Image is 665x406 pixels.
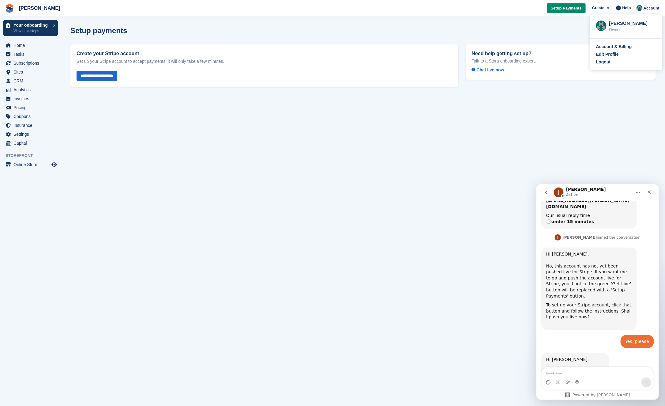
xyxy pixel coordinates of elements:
a: menu [3,41,58,50]
span: Insurance [13,121,50,130]
div: Owner [609,27,656,33]
div: Yes, please [89,154,113,161]
span: Capital [13,139,50,147]
span: Tasks [13,50,50,59]
div: Account & Billing [596,44,632,50]
span: Setup Payments [551,5,582,11]
span: Create [592,5,604,11]
h2: Create your Stripe account [77,51,452,56]
div: Hi [PERSON_NAME], No, this account has not yet been pushed live for Stripe. If you want me to go ... [10,67,96,115]
a: menu [3,94,58,103]
div: Jennifer says… [5,49,118,63]
a: menu [3,121,58,130]
img: Isak Martinelle [596,21,607,31]
button: Emoji picker [9,196,14,201]
img: stora-icon-8386f47178a22dfd0bd8f6a31ec36ba5ce8667c1dd55bd0f319d3a0aa187defe.svg [5,4,14,13]
a: Setup Payments [547,3,586,13]
span: Settings [13,130,50,138]
span: Coupons [13,112,50,121]
a: menu [3,85,58,94]
div: Isak says… [5,151,118,169]
h2: Need help getting set up? [472,51,650,56]
button: Send a message… [105,193,115,203]
b: [PERSON_NAME] [26,51,61,55]
span: Subscriptions [13,59,50,67]
p: Your onboarding [13,23,50,27]
a: Edit Profile [596,51,656,58]
div: I've done that now for you. [10,182,68,188]
p: View next steps [13,28,50,34]
div: Edit Profile [596,51,619,58]
button: Start recording [39,196,44,201]
div: [PERSON_NAME] [609,20,656,25]
a: Chat live now [472,66,509,74]
a: menu [3,112,58,121]
b: [PERSON_NAME][EMAIL_ADDRESS][PERSON_NAME][DOMAIN_NAME] [10,8,93,25]
a: menu [3,103,58,112]
div: Logout [596,59,611,65]
a: menu [3,130,58,138]
a: menu [3,77,58,85]
img: Isak Martinelle [637,5,643,11]
div: Our usual reply time 🕒 [10,28,96,40]
div: Hi [PERSON_NAME], [10,173,68,179]
div: Yes, please [84,151,118,164]
span: Pricing [13,103,50,112]
button: Upload attachment [29,196,34,201]
span: Sites [13,68,50,76]
a: Preview store [51,161,58,168]
span: Chat live now [472,67,504,72]
a: menu [3,59,58,67]
div: joined the conversation [26,51,104,56]
div: To set up your Stripe account, click that button and follow the instructions. Shall I push you li... [10,118,96,142]
a: menu [3,68,58,76]
span: Account [644,5,659,11]
iframe: To enrich screen reader interactions, please activate Accessibility in Grammarly extension settings [536,184,659,400]
a: menu [3,160,58,169]
a: Logout [596,59,656,65]
div: Hi [PERSON_NAME],No, this account has not yet been pushed live for Stripe. If you want me to go a... [5,63,100,146]
div: Profile image for Jennifer [18,50,24,56]
span: Invoices [13,94,50,103]
a: [PERSON_NAME] [17,3,62,13]
h1: Setup payments [70,26,127,35]
span: Help [622,5,631,11]
b: under 15 minutes [15,35,58,40]
a: Your onboarding View next steps [3,20,58,36]
button: Gif picker [19,196,24,201]
span: Home [13,41,50,50]
a: menu [3,50,58,59]
span: CRM [13,77,50,85]
a: menu [3,139,58,147]
div: Jennifer says… [5,169,118,220]
div: Hi [PERSON_NAME],I've done that now for you. [5,169,73,206]
p: Talk to a Stora onboarding expert. [472,58,650,64]
a: Account & Billing [596,44,656,50]
div: Jennifer says… [5,63,118,151]
textarea: Message… [5,183,117,193]
p: Set up your Stripe account to accept payments, it will only take a few minutes. [77,58,452,65]
span: Online Store [13,160,50,169]
span: Analytics [13,85,50,94]
span: Storefront [6,153,61,159]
